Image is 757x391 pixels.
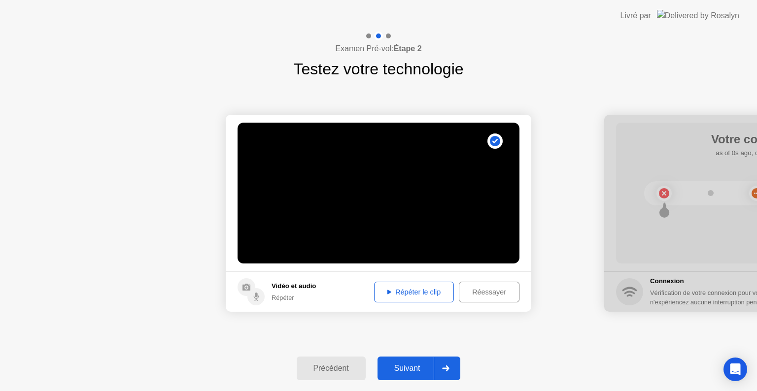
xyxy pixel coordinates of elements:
button: Réessayer [459,282,519,302]
div: Répéter le clip [378,288,450,296]
h5: Vidéo et audio [272,281,316,291]
h1: Testez votre technologie [293,57,463,81]
button: Suivant [378,357,461,380]
button: Précédent [297,357,366,380]
div: Suivant [380,364,434,373]
img: Delivered by Rosalyn [657,10,739,21]
div: Réessayer [462,288,516,296]
h4: Examen Pré-vol: [335,43,421,55]
button: Répéter le clip [374,282,454,302]
b: Étape 2 [394,44,422,53]
div: Précédent [300,364,363,373]
div: . . . [418,133,430,145]
div: Répéter [272,293,316,302]
div: Open Intercom Messenger [723,358,747,381]
div: Livré par [620,10,651,22]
